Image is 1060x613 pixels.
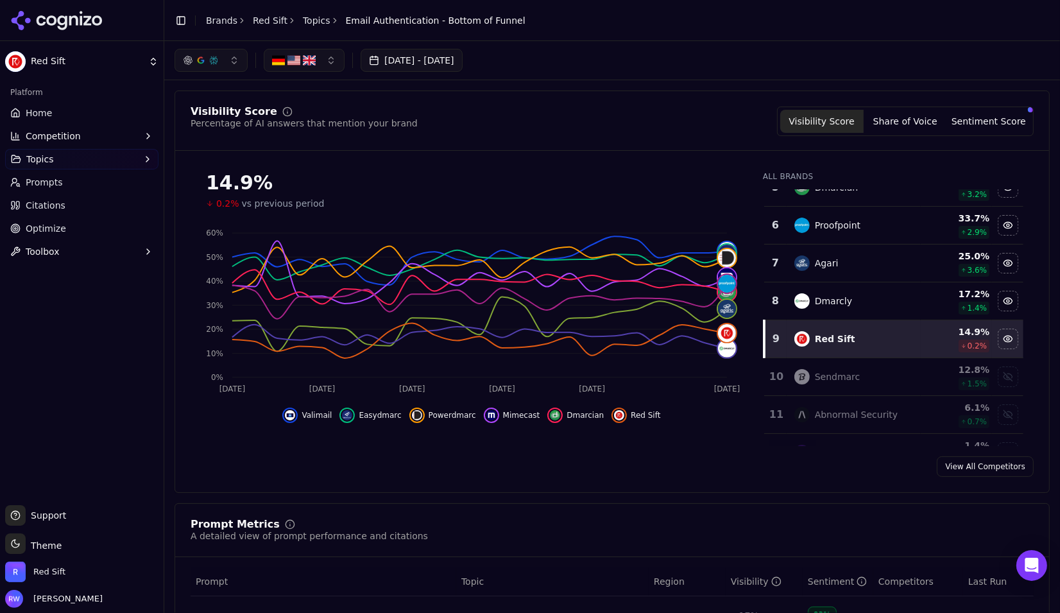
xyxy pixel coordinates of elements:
[206,349,223,358] tspan: 10%
[216,197,239,210] span: 0.2%
[998,253,1018,273] button: Hide agari data
[923,325,989,338] div: 14.9 %
[26,222,66,235] span: Optimize
[399,384,425,393] tspan: [DATE]
[654,575,685,588] span: Region
[579,384,604,393] tspan: [DATE]
[763,171,1023,182] div: All Brands
[1016,550,1047,581] div: Open Intercom Messenger
[998,329,1018,349] button: Hide red sift data
[808,575,867,588] div: Sentiment
[968,227,987,237] span: 2.9 %
[998,442,1018,463] button: Show keyfactor data
[547,408,604,423] button: Hide dmarcian data
[5,172,158,193] a: Prompts
[718,275,736,293] img: proofpoint
[769,218,782,233] div: 6
[794,331,810,347] img: red sift
[303,54,316,67] img: GB
[873,567,963,596] th: Competitors
[815,332,855,345] div: Red Sift
[503,410,540,420] span: Mimecast
[611,408,660,423] button: Hide red sift data
[282,408,332,423] button: Hide valimail data
[718,245,736,263] img: easydmarc
[242,197,325,210] span: vs previous period
[33,566,65,578] span: Red Sift
[26,130,81,142] span: Competition
[714,384,740,393] tspan: [DATE]
[28,593,103,605] span: [PERSON_NAME]
[342,410,352,420] img: easydmarc
[923,288,989,300] div: 17.2 %
[26,199,65,212] span: Citations
[878,575,934,588] span: Competitors
[794,255,810,271] img: agari
[998,291,1018,311] button: Hide dmarcly data
[718,324,736,342] img: red sift
[285,410,295,420] img: valimail
[346,14,526,27] span: Email Authentication - Bottom of Funnel
[191,117,418,130] div: Percentage of AI answers that mention your brand
[937,456,1034,477] a: View All Competitors
[794,369,810,384] img: sendmarc
[5,103,158,123] a: Home
[998,404,1018,425] button: Show abnormal security data
[191,519,280,530] div: Prompt Metrics
[780,110,864,133] button: Visibility Score
[864,110,947,133] button: Share of Voice
[196,575,228,588] span: Prompt
[764,320,1023,358] tr: 9red siftRed Sift14.9%0.2%Hide red sift data
[456,567,649,596] th: Topic
[359,410,401,420] span: Easydmarc
[771,331,782,347] div: 9
[5,590,23,608] img: Rebecca Warren
[486,410,497,420] img: mimecast
[303,14,330,27] a: Topics
[649,567,726,596] th: Region
[769,407,782,422] div: 11
[429,410,476,420] span: Powerdmarc
[302,410,332,420] span: Valimail
[815,257,839,270] div: Agari
[5,241,158,262] button: Toolbox
[206,325,223,334] tspan: 20%
[794,407,810,422] img: abnormal security
[409,408,476,423] button: Hide powerdmarc data
[998,215,1018,236] button: Hide proofpoint data
[206,253,223,262] tspan: 50%
[764,434,1023,472] tr: 12keyfactor1.4%Show keyfactor data
[947,110,1030,133] button: Sentiment Score
[968,379,987,389] span: 1.5 %
[794,293,810,309] img: dmarcly
[191,107,277,117] div: Visibility Score
[5,562,26,582] img: Red Sift
[339,408,401,423] button: Hide easydmarc data
[206,15,237,26] a: Brands
[253,14,287,27] a: Red Sift
[206,14,526,27] nav: breadcrumb
[26,153,54,166] span: Topics
[272,54,285,67] img: DE
[968,189,987,200] span: 3.2 %
[963,567,1034,596] th: Last Run
[718,242,736,260] img: valimail
[815,408,898,421] div: Abnormal Security
[26,107,52,119] span: Home
[26,509,66,522] span: Support
[31,56,143,67] span: Red Sift
[5,562,65,582] button: Open organization switcher
[815,370,860,383] div: Sendmarc
[769,255,782,271] div: 7
[794,218,810,233] img: proofpoint
[968,575,1007,588] span: Last Run
[567,410,604,420] span: Dmarcian
[206,277,223,286] tspan: 40%
[794,445,810,460] img: keyfactor
[5,590,103,608] button: Open user button
[489,384,515,393] tspan: [DATE]
[5,218,158,239] a: Optimize
[26,176,63,189] span: Prompts
[803,567,873,596] th: sentiment
[769,369,782,384] div: 10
